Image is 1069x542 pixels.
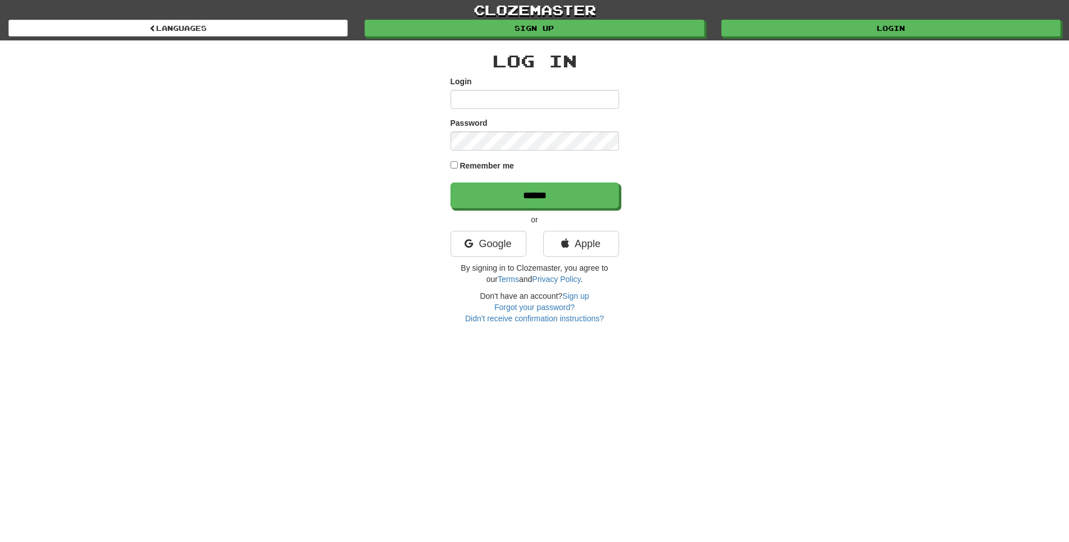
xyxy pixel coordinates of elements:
a: Sign up [365,20,704,37]
h2: Log In [451,52,619,70]
a: Forgot your password? [494,303,575,312]
a: Languages [8,20,348,37]
a: Didn't receive confirmation instructions? [465,314,604,323]
p: or [451,214,619,225]
label: Login [451,76,472,87]
a: Google [451,231,526,257]
a: Login [721,20,1061,37]
a: Sign up [562,292,589,300]
div: Don't have an account? [451,290,619,324]
label: Remember me [460,160,514,171]
label: Password [451,117,488,129]
a: Privacy Policy [532,275,580,284]
a: Terms [498,275,519,284]
p: By signing in to Clozemaster, you agree to our and . [451,262,619,285]
a: Apple [543,231,619,257]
